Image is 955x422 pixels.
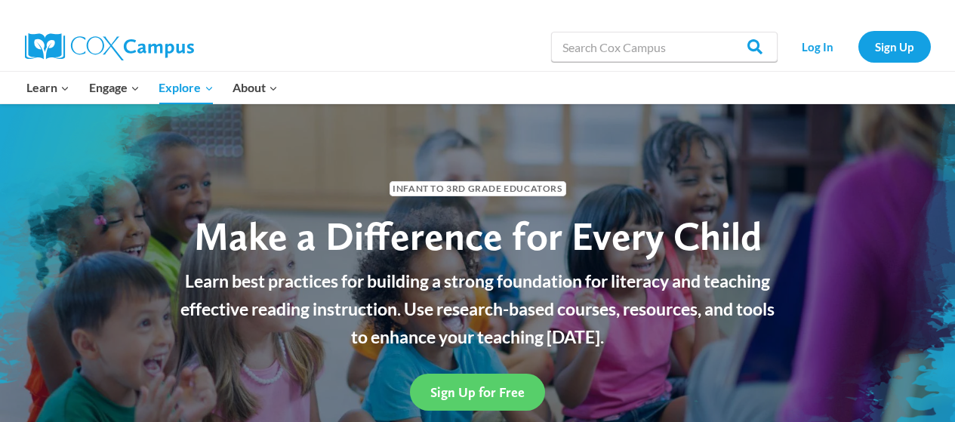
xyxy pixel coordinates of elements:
input: Search Cox Campus [551,32,778,62]
nav: Primary Navigation [17,72,288,103]
span: Sign Up for Free [430,384,525,400]
a: Sign Up [858,31,931,62]
span: Make a Difference for Every Child [194,212,762,260]
span: About [233,78,278,97]
p: Learn best practices for building a strong foundation for literacy and teaching effective reading... [172,267,784,350]
img: Cox Campus [25,33,194,60]
a: Sign Up for Free [410,374,545,411]
span: Infant to 3rd Grade Educators [390,181,566,196]
a: Log In [785,31,851,62]
span: Engage [89,78,140,97]
nav: Secondary Navigation [785,31,931,62]
span: Explore [159,78,213,97]
span: Learn [26,78,69,97]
